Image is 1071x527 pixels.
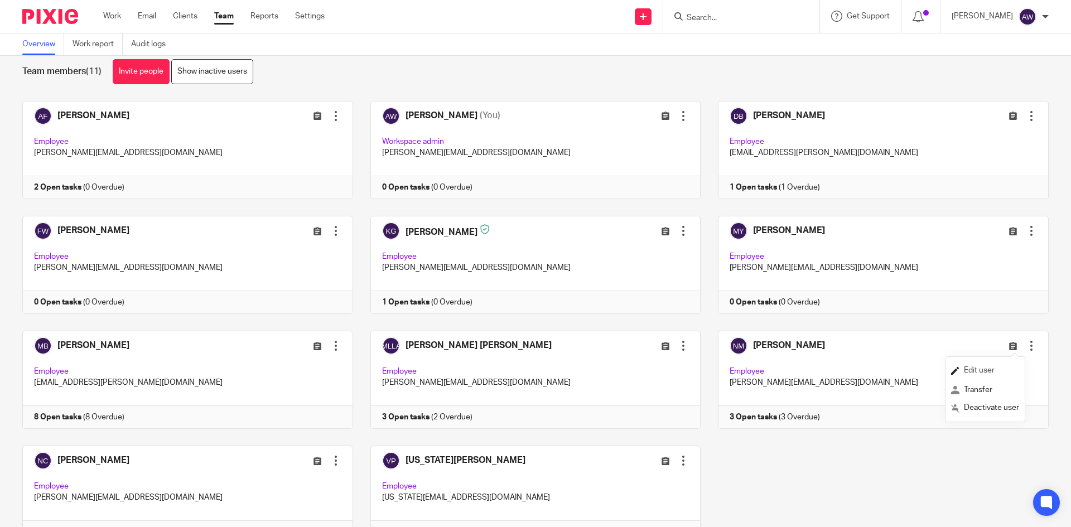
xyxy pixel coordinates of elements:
span: Deactivate user [964,404,1019,412]
a: Work report [73,33,123,55]
span: Transfer [964,386,992,394]
a: Invite people [113,59,170,84]
a: Reports [250,11,278,22]
img: Pixie [22,9,78,24]
p: [PERSON_NAME] [952,11,1013,22]
button: Deactivate user [951,401,1019,415]
span: Get Support [847,12,890,20]
a: Transfer [951,382,1019,399]
a: Show inactive users [171,59,253,84]
a: Clients [173,11,197,22]
img: svg%3E [1019,8,1036,26]
a: Edit user [951,362,1019,379]
a: Settings [295,11,325,22]
a: Overview [22,33,64,55]
a: Email [138,11,156,22]
a: Work [103,11,121,22]
input: Search [686,13,786,23]
h1: Team members [22,66,102,78]
a: Audit logs [131,33,174,55]
a: Team [214,11,234,22]
span: (11) [86,67,102,76]
span: Edit user [964,366,995,374]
